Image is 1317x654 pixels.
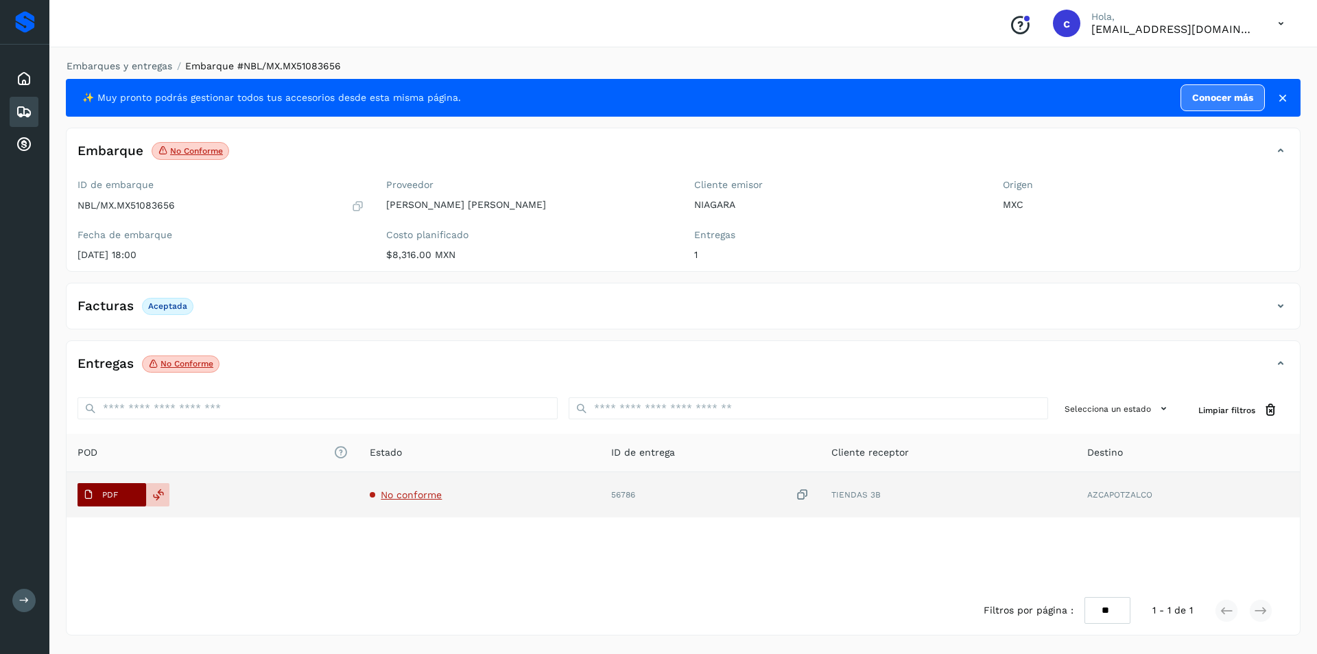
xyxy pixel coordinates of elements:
[78,249,364,261] p: [DATE] 18:00
[1059,397,1176,420] button: Selecciona un estado
[78,179,364,191] label: ID de embarque
[10,97,38,127] div: Embarques
[386,199,673,211] p: [PERSON_NAME] [PERSON_NAME]
[386,249,673,261] p: $8,316.00 MXN
[78,229,364,241] label: Fecha de embarque
[67,139,1300,174] div: EmbarqueNo conforme
[78,143,143,159] h4: Embarque
[820,472,1076,517] td: TIENDAS 3B
[1087,445,1123,460] span: Destino
[1198,404,1255,417] span: Limpiar filtros
[694,199,981,211] p: NIAGARA
[694,229,981,241] label: Entregas
[10,130,38,160] div: Cuentas por cobrar
[694,249,981,261] p: 1
[170,146,223,156] p: No conforme
[148,301,187,311] p: Aceptada
[146,483,169,506] div: Reemplazar POD
[1091,11,1256,23] p: Hola,
[161,359,213,369] p: No conforme
[831,445,909,460] span: Cliente receptor
[1091,23,1256,36] p: carlosvazqueztgc@gmail.com
[381,489,442,500] span: No conforme
[1180,84,1265,111] a: Conocer más
[78,483,146,506] button: PDF
[102,490,118,500] p: PDF
[1152,603,1193,618] span: 1 - 1 de 1
[82,91,461,105] span: ✨ Muy pronto podrás gestionar todos tus accesorios desde esta misma página.
[386,179,673,191] label: Proveedor
[1076,472,1300,517] td: AZCAPOTZALCO
[10,64,38,94] div: Inicio
[78,299,134,314] h4: Facturas
[78,200,175,211] p: NBL/MX.MX51083656
[78,356,134,372] h4: Entregas
[67,294,1300,329] div: FacturasAceptada
[1003,199,1290,211] p: MXC
[611,445,675,460] span: ID de entrega
[67,352,1300,386] div: EntregasNo conforme
[67,60,172,71] a: Embarques y entregas
[185,60,341,71] span: Embarque #NBL/MX.MX51083656
[66,59,1301,73] nav: breadcrumb
[984,603,1073,618] span: Filtros por página :
[370,445,402,460] span: Estado
[78,445,348,460] span: POD
[386,229,673,241] label: Costo planificado
[611,488,809,502] div: 56786
[1003,179,1290,191] label: Origen
[1187,397,1289,423] button: Limpiar filtros
[694,179,981,191] label: Cliente emisor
